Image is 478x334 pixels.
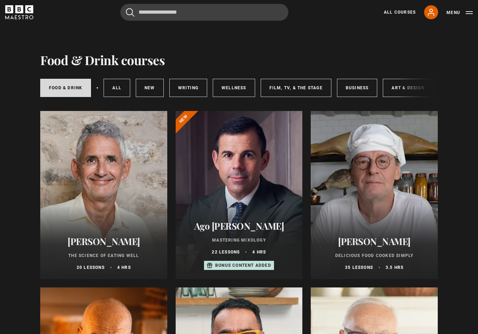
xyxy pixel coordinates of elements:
[252,249,266,255] p: 4 hrs
[40,79,91,97] a: Food & Drink
[337,79,378,97] a: Business
[384,9,416,15] a: All Courses
[136,79,164,97] a: New
[447,9,473,16] button: Toggle navigation
[40,53,165,67] h1: Food & Drink courses
[212,249,240,255] p: 22 lessons
[104,79,130,97] a: All
[213,79,255,97] a: Wellness
[5,5,33,19] svg: BBC Maestro
[126,8,134,17] button: Submit the search query
[184,221,294,231] h2: Ago [PERSON_NAME]
[176,111,303,279] a: Ago [PERSON_NAME] Mastering Mixology 22 lessons 4 hrs Bonus content added New
[311,111,438,279] a: [PERSON_NAME] Delicious Food Cooked Simply 35 lessons 3.5 hrs
[49,236,159,247] h2: [PERSON_NAME]
[215,262,271,269] p: Bonus content added
[319,252,429,259] p: Delicious Food Cooked Simply
[117,264,131,271] p: 4 hrs
[49,252,159,259] p: The Science of Eating Well
[77,264,105,271] p: 20 lessons
[319,236,429,247] h2: [PERSON_NAME]
[184,237,294,243] p: Mastering Mixology
[386,264,403,271] p: 3.5 hrs
[169,79,207,97] a: Writing
[120,4,288,21] input: Search
[261,79,331,97] a: Film, TV, & The Stage
[345,264,373,271] p: 35 lessons
[383,79,433,97] a: Art & Design
[40,111,167,279] a: [PERSON_NAME] The Science of Eating Well 20 lessons 4 hrs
